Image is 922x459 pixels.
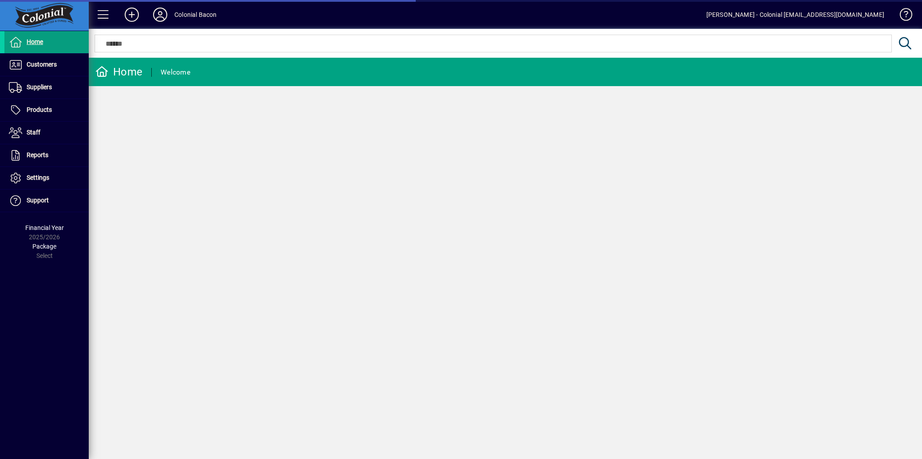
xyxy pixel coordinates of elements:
[146,7,174,23] button: Profile
[4,99,89,121] a: Products
[27,38,43,45] span: Home
[161,65,190,79] div: Welcome
[4,76,89,99] a: Suppliers
[32,243,56,250] span: Package
[4,190,89,212] a: Support
[706,8,884,22] div: [PERSON_NAME] - Colonial [EMAIL_ADDRESS][DOMAIN_NAME]
[27,61,57,68] span: Customers
[95,65,142,79] div: Home
[893,2,911,31] a: Knowledge Base
[118,7,146,23] button: Add
[27,129,40,136] span: Staff
[4,122,89,144] a: Staff
[4,144,89,166] a: Reports
[27,197,49,204] span: Support
[4,54,89,76] a: Customers
[27,174,49,181] span: Settings
[4,167,89,189] a: Settings
[27,151,48,158] span: Reports
[27,106,52,113] span: Products
[25,224,64,231] span: Financial Year
[174,8,217,22] div: Colonial Bacon
[27,83,52,91] span: Suppliers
